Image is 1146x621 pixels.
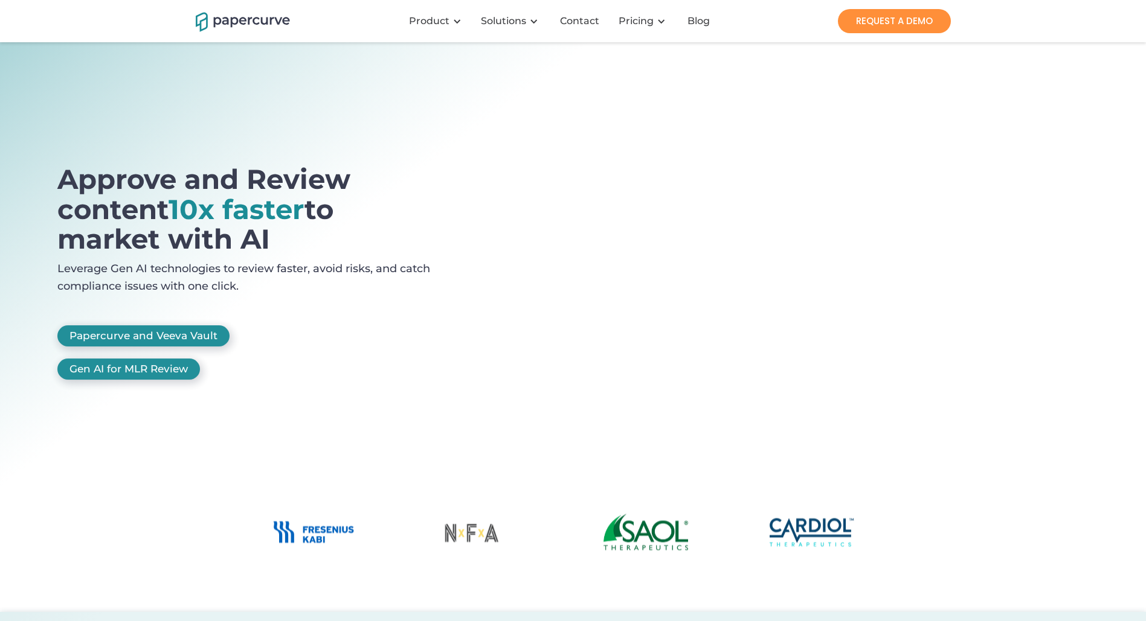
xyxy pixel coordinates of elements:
[678,15,722,27] a: Blog
[560,15,599,27] div: Contact
[481,15,526,27] div: Solutions
[770,518,854,546] img: Cardiol Therapeutics Logo
[196,10,274,31] a: home
[409,15,449,27] div: Product
[437,512,505,552] img: No Fixed Address Logo
[687,15,710,27] div: Blog
[169,193,304,226] span: 10x faster
[57,164,462,254] h1: Approve and Review content to market with AI
[57,260,462,301] p: Leverage Gen AI technologies to review faster, avoid risks, and catch compliance issues with one ...
[271,520,356,545] img: Fresenius Kabi Logo
[550,15,611,27] a: Contact
[57,358,200,380] a: Gen AI for MLR Review
[57,325,230,346] a: Papercurve and Veeva Vault
[402,3,474,39] div: Product
[57,164,462,323] a: open lightbox
[838,9,951,33] a: REQUEST A DEMO
[474,3,550,39] div: Solutions
[611,3,678,39] div: Pricing
[619,15,654,27] a: Pricing
[604,514,688,550] img: Saol Therapeutics Logo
